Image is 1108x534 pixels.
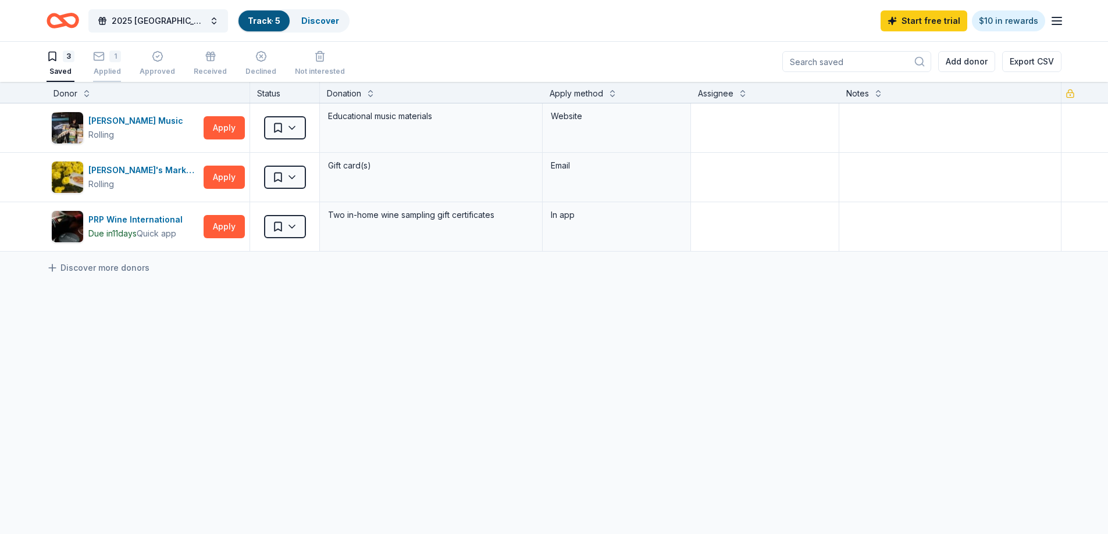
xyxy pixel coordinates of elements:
img: Image for Joe's Market Basket [52,162,83,193]
div: In app [551,208,682,222]
div: Quick app [137,228,176,239]
div: PRP Wine International [88,213,187,227]
button: Approved [140,46,175,82]
div: Assignee [698,87,733,101]
div: Two in-home wine sampling gift certificates [327,207,535,223]
button: Add donor [938,51,995,72]
div: Donor [54,87,77,101]
div: Approved [140,67,175,76]
div: Gift card(s) [327,157,535,174]
button: Apply [204,166,245,189]
input: Search saved [782,51,931,72]
div: Applied [93,67,121,76]
div: Donation [327,87,361,101]
button: 2025 [GEOGRAPHIC_DATA] Gala [88,9,228,33]
div: Saved [47,67,74,76]
button: Not interested [295,46,345,82]
img: Image for Alfred Music [52,112,83,144]
div: Notes [846,87,869,101]
button: Image for PRP Wine InternationalPRP Wine InternationalDue in11daysQuick app [51,210,199,243]
div: Website [551,109,682,123]
a: Discover [301,16,339,26]
button: 3Saved [47,46,74,82]
div: Educational music materials [327,108,535,124]
div: Received [194,67,227,76]
button: Export CSV [1002,51,1061,72]
a: Start free trial [881,10,967,31]
div: Rolling [88,177,114,191]
div: Not interested [295,67,345,76]
a: $10 in rewards [972,10,1045,31]
button: Declined [245,46,276,82]
img: Image for PRP Wine International [52,211,83,242]
div: [PERSON_NAME]'s Market Basket [88,163,199,177]
a: Track· 5 [248,16,280,26]
button: Apply [204,116,245,139]
div: Email [551,159,682,173]
button: Image for Alfred Music[PERSON_NAME] MusicRolling [51,112,199,144]
a: Home [47,7,79,34]
div: Declined [245,67,276,76]
div: Status [250,82,320,103]
button: Image for Joe's Market Basket[PERSON_NAME]'s Market BasketRolling [51,161,199,193]
div: 1 [109,51,121,62]
div: Rolling [88,128,114,142]
div: Due in 11 days [88,227,137,241]
div: 3 [63,51,74,62]
a: Discover more donors [47,261,149,275]
button: Received [194,46,227,82]
button: Track· 5Discover [237,9,350,33]
div: Apply method [550,87,603,101]
span: 2025 [GEOGRAPHIC_DATA] Gala [112,14,205,28]
button: 1Applied [93,46,121,82]
button: Apply [204,215,245,238]
div: [PERSON_NAME] Music [88,114,188,128]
